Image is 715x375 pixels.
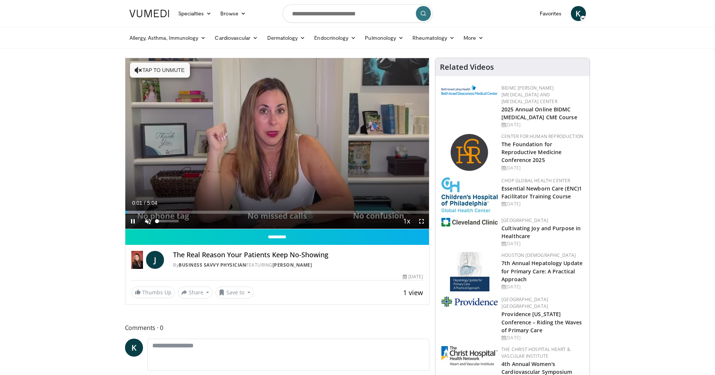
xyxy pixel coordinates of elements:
h4: Related Videos [440,63,494,72]
a: The Foundation for Reproductive Medicine Conference 2025 [501,141,561,163]
img: c058e059-5986-4522-8e32-16b7599f4943.png.150x105_q85_autocrop_double_scale_upscale_version-0.2.png [450,133,489,172]
button: Tap to unmute [130,63,190,78]
img: 8fbf8b72-0f77-40e1-90f4-9648163fd298.jpg.150x105_q85_autocrop_double_scale_upscale_version-0.2.jpg [441,177,498,212]
a: The Christ Hospital Heart & Vascular Institute [501,346,570,359]
div: By FEATURING [173,262,423,268]
span: 5:04 [147,200,157,206]
button: Save to [215,286,254,298]
input: Search topics, interventions [283,4,433,22]
a: Providence [US_STATE] Conference – Riding the Waves of Primary Care [501,310,582,333]
div: [DATE] [501,334,584,341]
a: Dermatology [263,30,310,45]
img: Business Savvy Physician [131,251,143,269]
button: Fullscreen [414,214,429,229]
a: J [146,251,164,269]
div: [DATE] [501,240,584,247]
div: [DATE] [501,283,584,290]
a: Favorites [535,6,566,21]
button: Playback Rate [399,214,414,229]
a: More [459,30,488,45]
a: Endocrinology [310,30,360,45]
img: c96b19ec-a48b-46a9-9095-935f19585444.png.150x105_q85_autocrop_double_scale_upscale_version-0.2.png [441,85,498,95]
a: Cultivating Joy and Purpose in Healthcare [501,225,581,240]
a: CHOP Global Health Center [501,177,570,184]
a: 2025 Annual Online BIDMC [MEDICAL_DATA] CME Course [501,106,577,121]
button: Share [178,286,213,298]
img: 32b1860c-ff7d-4915-9d2b-64ca529f373e.jpg.150x105_q85_autocrop_double_scale_upscale_version-0.2.jpg [441,346,498,365]
a: [GEOGRAPHIC_DATA] [GEOGRAPHIC_DATA] [501,296,548,309]
div: Volume Level [157,220,179,222]
a: Pulmonology [360,30,408,45]
a: Houston [DEMOGRAPHIC_DATA] [501,252,576,258]
img: VuMedi Logo [129,10,169,17]
h4: The Real Reason Your Patients Keep No-Showing [173,251,423,259]
a: Center for Human Reproduction [501,133,583,139]
a: Essential Newborn Care (ENC)1 Facilitator Training Course [501,185,582,200]
span: Comments 0 [125,323,430,333]
div: [DATE] [403,273,423,280]
a: Business Savvy Physician [179,262,246,268]
button: Pause [125,214,140,229]
div: Progress Bar [125,211,429,214]
video-js: Video Player [125,58,429,229]
a: Thumbs Up [131,286,175,298]
span: 1 view [403,288,423,297]
a: K [125,339,143,357]
a: Cardiovascular [210,30,262,45]
button: Unmute [140,214,155,229]
a: Allergy, Asthma, Immunology [125,30,211,45]
img: 1ef99228-8384-4f7a-af87-49a18d542794.png.150x105_q85_autocrop_double_scale_upscale_version-0.2.jpg [441,218,498,226]
div: [DATE] [501,121,584,128]
span: 0:01 [132,200,142,206]
a: [PERSON_NAME] [272,262,312,268]
div: [DATE] [501,165,584,171]
a: Rheumatology [408,30,459,45]
img: 9aead070-c8c9-47a8-a231-d8565ac8732e.png.150x105_q85_autocrop_double_scale_upscale_version-0.2.jpg [441,297,498,307]
a: Browse [216,6,250,21]
a: [GEOGRAPHIC_DATA] [501,217,548,223]
a: 7th Annual Hepatology Update for Primary Care: A Practical Approach [501,259,583,282]
img: 83b65fa9-3c25-403e-891e-c43026028dd2.jpg.150x105_q85_autocrop_double_scale_upscale_version-0.2.jpg [450,252,489,291]
a: K [571,6,586,21]
a: BIDMC [PERSON_NAME][MEDICAL_DATA] and [MEDICAL_DATA] Center [501,85,557,105]
div: [DATE] [501,201,584,207]
a: Specialties [174,6,216,21]
span: / [144,200,146,206]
